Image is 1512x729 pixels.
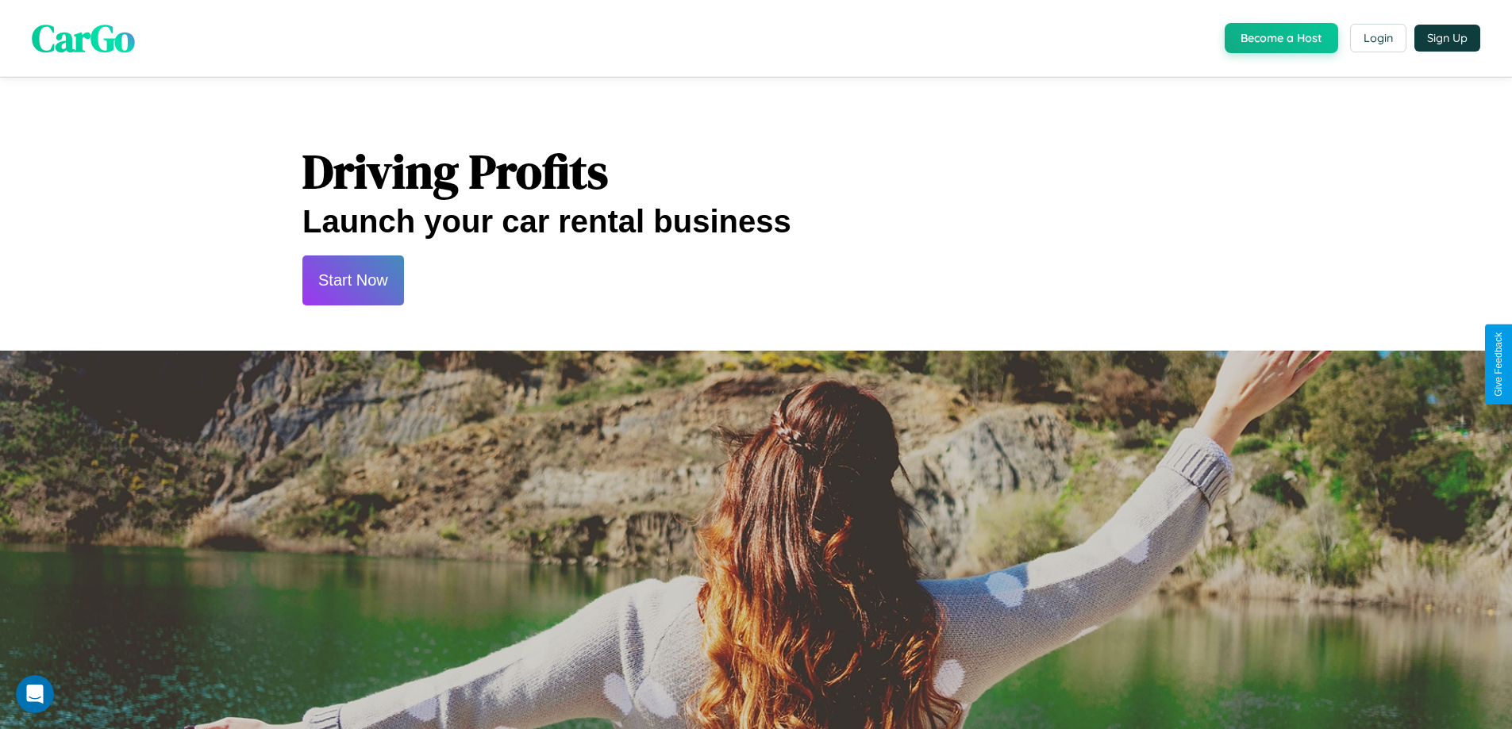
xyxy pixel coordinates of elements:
button: Start Now [302,255,404,305]
button: Login [1350,24,1406,52]
div: Give Feedback [1493,332,1504,397]
h2: Launch your car rental business [302,204,1210,240]
button: Sign Up [1414,25,1480,52]
span: CarGo [32,12,135,64]
button: Become a Host [1225,23,1338,53]
iframe: Intercom live chat [16,675,54,713]
h1: Driving Profits [302,139,1210,204]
